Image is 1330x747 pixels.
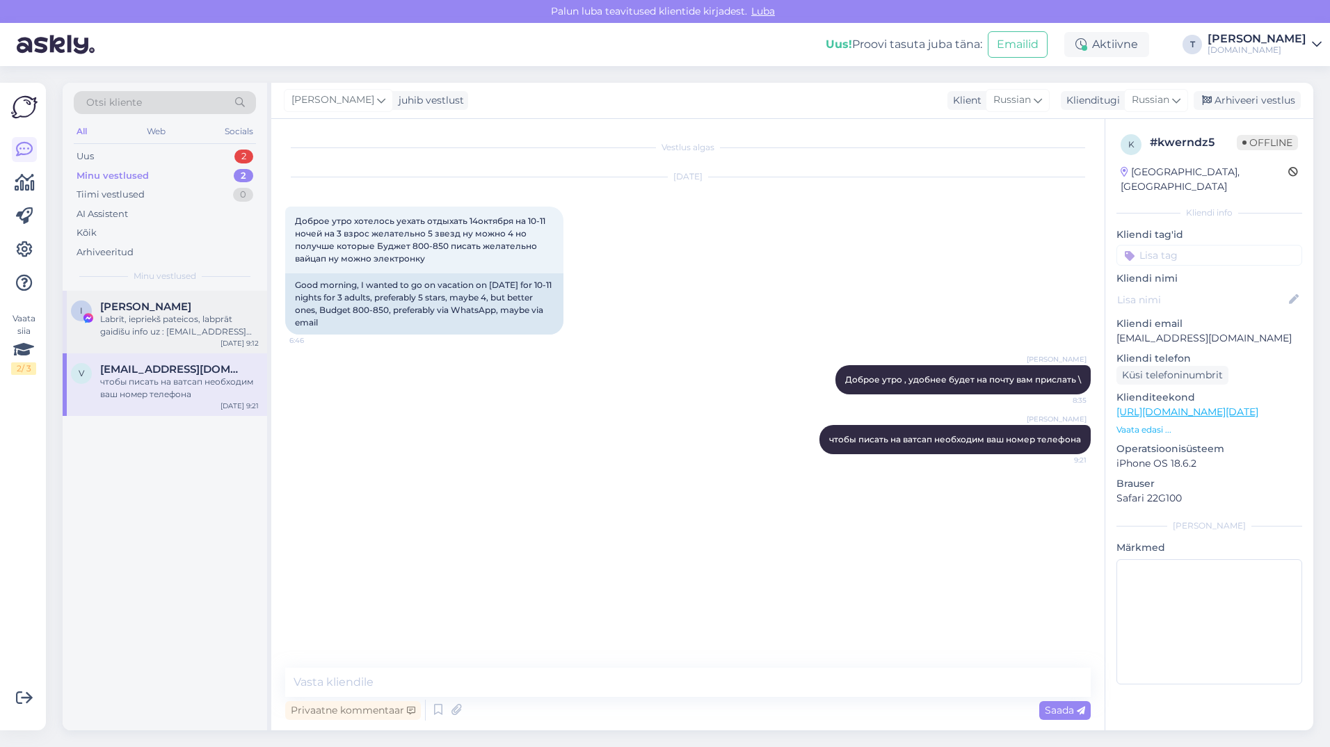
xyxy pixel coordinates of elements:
[1150,134,1237,151] div: # kwerndz5
[77,188,145,202] div: Tiimi vestlused
[234,169,253,183] div: 2
[826,36,982,53] div: Proovi tasuta juba täna:
[993,93,1031,108] span: Russian
[100,300,191,313] span: Inga Līviņa
[947,93,982,108] div: Klient
[11,362,36,375] div: 2 / 3
[11,312,36,375] div: Vaata siia
[100,376,259,401] div: чтобы писать на ватсап необходим ваш номер телефона
[1116,245,1302,266] input: Lisa tag
[1116,491,1302,506] p: Safari 22G100
[1116,227,1302,242] p: Kliendi tag'id
[1034,455,1087,465] span: 9:21
[1061,93,1120,108] div: Klienditugi
[1194,91,1301,110] div: Arhiveeri vestlus
[1116,456,1302,471] p: iPhone OS 18.6.2
[1116,351,1302,366] p: Kliendi telefon
[988,31,1048,58] button: Emailid
[74,122,90,140] div: All
[1116,424,1302,436] p: Vaata edasi ...
[291,93,374,108] span: [PERSON_NAME]
[747,5,779,17] span: Luba
[1208,33,1306,45] div: [PERSON_NAME]
[77,246,134,259] div: Arhiveeritud
[222,122,256,140] div: Socials
[1116,405,1258,418] a: [URL][DOMAIN_NAME][DATE]
[100,363,245,376] span: verapastore@inbox.lv
[1116,390,1302,405] p: Klienditeekond
[77,150,94,163] div: Uus
[234,150,253,163] div: 2
[77,226,97,240] div: Kõik
[285,273,563,335] div: Good morning, I wanted to go on vacation on [DATE] for 10-11 nights for 3 adults, preferably 5 st...
[1116,207,1302,219] div: Kliendi info
[77,207,128,221] div: AI Assistent
[100,313,259,338] div: Labrīt, iepriekš pateicos, labprāt gaidīšu info uz : [EMAIL_ADDRESS][DOMAIN_NAME]
[11,94,38,120] img: Askly Logo
[285,141,1091,154] div: Vestlus algas
[1208,33,1322,56] a: [PERSON_NAME][DOMAIN_NAME]
[1064,32,1149,57] div: Aktiivne
[221,401,259,411] div: [DATE] 9:21
[80,305,83,316] span: I
[1183,35,1202,54] div: T
[1116,316,1302,331] p: Kliendi email
[79,368,84,378] span: v
[289,335,342,346] span: 6:46
[144,122,168,140] div: Web
[1027,354,1087,364] span: [PERSON_NAME]
[1116,331,1302,346] p: [EMAIL_ADDRESS][DOMAIN_NAME]
[233,188,253,202] div: 0
[1237,135,1298,150] span: Offline
[826,38,852,51] b: Uus!
[1116,442,1302,456] p: Operatsioonisüsteem
[393,93,464,108] div: juhib vestlust
[1116,271,1302,286] p: Kliendi nimi
[1034,395,1087,405] span: 8:35
[829,434,1081,444] span: чтобы писать на ватсап необходим ваш номер телефона
[1027,414,1087,424] span: [PERSON_NAME]
[86,95,142,110] span: Otsi kliente
[221,338,259,348] div: [DATE] 9:12
[295,216,547,264] span: Доброе утро хотелось уехать отдыхать 14октября на 10-11 ночей на 3 взрос желательно 5 звезд ну мо...
[1116,540,1302,555] p: Märkmed
[1121,165,1288,194] div: [GEOGRAPHIC_DATA], [GEOGRAPHIC_DATA]
[1116,366,1228,385] div: Küsi telefoninumbrit
[1045,704,1085,716] span: Saada
[285,701,421,720] div: Privaatne kommentaar
[1116,520,1302,532] div: [PERSON_NAME]
[1117,292,1286,307] input: Lisa nimi
[77,169,149,183] div: Minu vestlused
[285,170,1091,183] div: [DATE]
[1132,93,1169,108] span: Russian
[845,374,1081,385] span: Доброе утро , удобнее будет на почту вам прислать \
[1116,476,1302,491] p: Brauser
[1208,45,1306,56] div: [DOMAIN_NAME]
[1128,139,1135,150] span: k
[134,270,196,282] span: Minu vestlused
